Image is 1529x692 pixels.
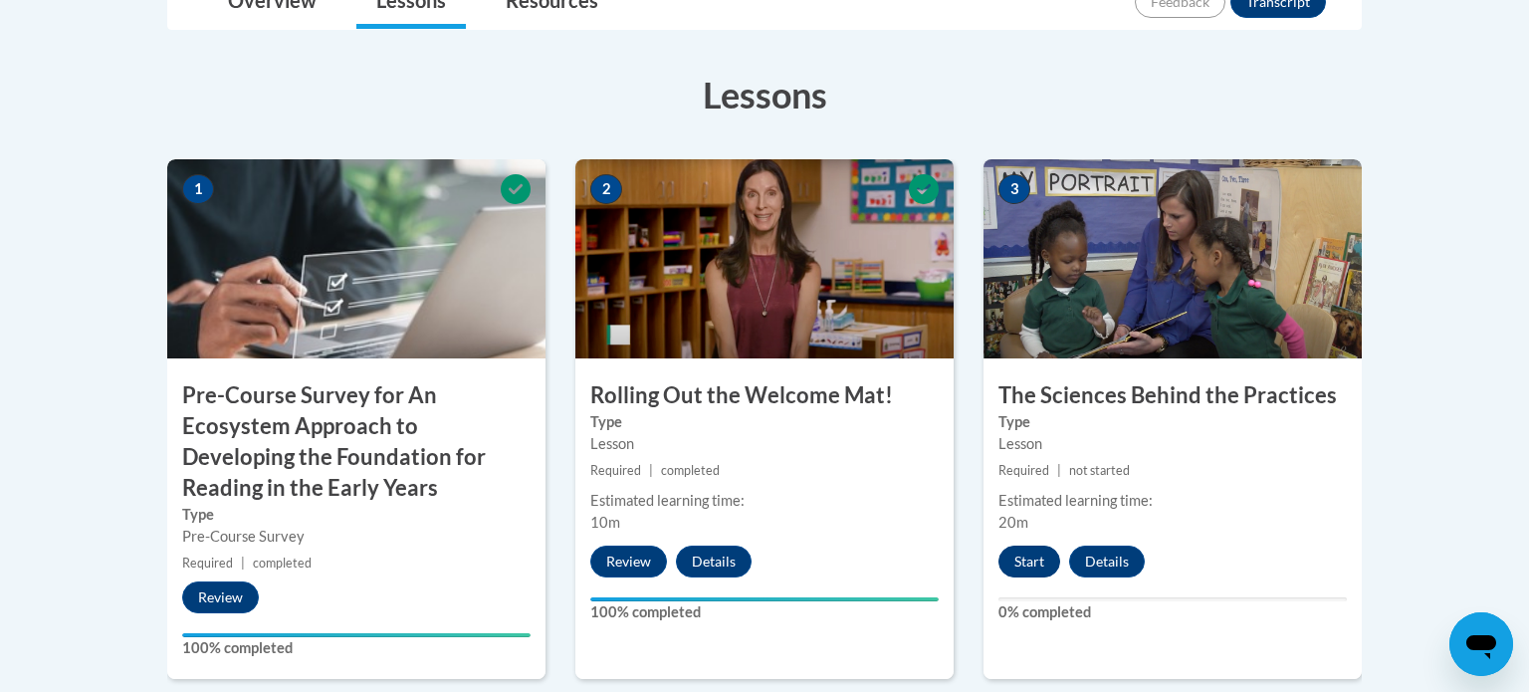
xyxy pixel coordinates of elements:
[983,159,1362,358] img: Course Image
[182,637,531,659] label: 100% completed
[998,433,1347,455] div: Lesson
[590,463,641,478] span: Required
[167,159,546,358] img: Course Image
[182,581,259,613] button: Review
[998,490,1347,512] div: Estimated learning time:
[983,380,1362,411] h3: The Sciences Behind the Practices
[998,546,1060,577] button: Start
[590,546,667,577] button: Review
[590,597,939,601] div: Your progress
[182,526,531,548] div: Pre-Course Survey
[575,159,954,358] img: Course Image
[998,601,1347,623] label: 0% completed
[1069,463,1130,478] span: not started
[241,556,245,571] span: |
[167,380,546,503] h3: Pre-Course Survey for An Ecosystem Approach to Developing the Foundation for Reading in the Early...
[590,411,939,433] label: Type
[590,174,622,204] span: 2
[182,504,531,526] label: Type
[590,514,620,531] span: 10m
[998,411,1347,433] label: Type
[575,380,954,411] h3: Rolling Out the Welcome Mat!
[590,433,939,455] div: Lesson
[182,633,531,637] div: Your progress
[182,556,233,571] span: Required
[998,514,1028,531] span: 20m
[649,463,653,478] span: |
[998,463,1049,478] span: Required
[661,463,720,478] span: completed
[590,490,939,512] div: Estimated learning time:
[1057,463,1061,478] span: |
[590,601,939,623] label: 100% completed
[998,174,1030,204] span: 3
[1069,546,1145,577] button: Details
[1449,612,1513,676] iframe: Button to launch messaging window, conversation in progress
[182,174,214,204] span: 1
[253,556,312,571] span: completed
[676,546,752,577] button: Details
[167,70,1362,119] h3: Lessons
